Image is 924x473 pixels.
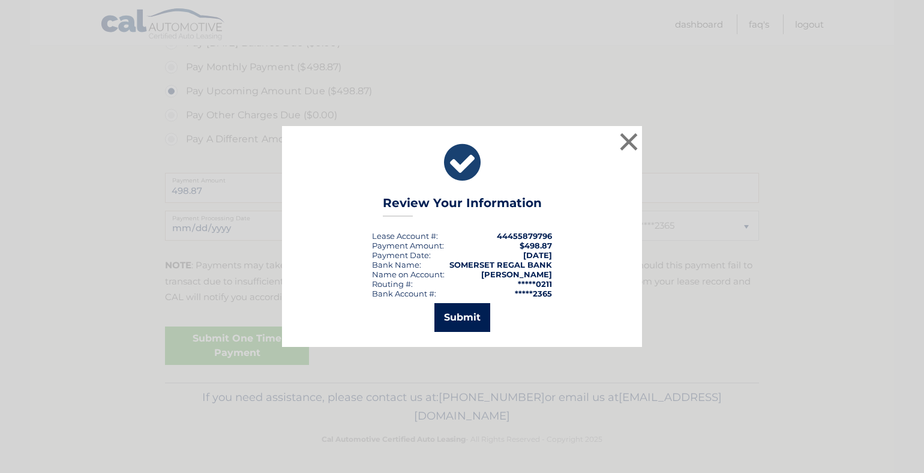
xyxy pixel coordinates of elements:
div: Bank Account #: [372,289,436,298]
span: $498.87 [520,241,552,250]
span: [DATE] [523,250,552,260]
div: Routing #: [372,279,413,289]
span: Payment Date [372,250,429,260]
div: Payment Amount: [372,241,444,250]
div: Name on Account: [372,270,445,279]
strong: SOMERSET REGAL BANK [449,260,552,270]
h3: Review Your Information [383,196,542,217]
button: Submit [434,303,490,332]
button: × [617,130,641,154]
div: : [372,250,431,260]
strong: [PERSON_NAME] [481,270,552,279]
div: Lease Account #: [372,231,438,241]
div: Bank Name: [372,260,421,270]
strong: 44455879796 [497,231,552,241]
